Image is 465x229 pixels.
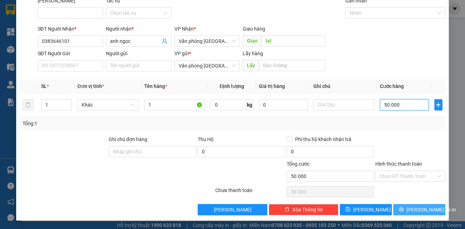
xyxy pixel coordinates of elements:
span: kg [246,99,253,110]
input: Ghi chú đơn hàng [109,146,196,157]
span: delete [285,207,289,212]
input: Dọc đường [259,60,325,71]
span: user-add [162,38,167,44]
button: delete [23,99,34,110]
button: deleteXóa Thông tin [269,204,338,215]
span: Định lượng [219,83,244,89]
span: Tổng cước [287,161,310,167]
button: save[PERSON_NAME] [340,204,392,215]
div: Người gửi [106,50,171,57]
span: Lấy hàng [243,51,263,56]
input: Mã ĐH [38,7,103,19]
span: Thu Hộ [198,136,214,142]
span: [PERSON_NAME] và In [407,206,456,214]
input: Ghi Chú [313,99,374,110]
button: [PERSON_NAME] [198,204,267,215]
span: [PERSON_NAME] [353,206,391,214]
div: SĐT Người Nhận [38,25,103,33]
input: 0 [259,99,308,110]
div: Chưa thanh toán [215,186,286,199]
b: XE GIƯỜNG NẰM CAO CẤP HÙNG THỤC [20,6,74,64]
button: plus [434,99,442,110]
th: Ghi chú [311,79,377,93]
img: logo.jpg [4,18,17,53]
div: Tổng: 1 [23,120,180,127]
span: VP Nhận [174,26,194,32]
label: Hình thức thanh toán [375,161,422,167]
button: printer[PERSON_NAME] và In [393,204,445,215]
span: Phí thu hộ khách nhận trả [292,135,354,143]
span: SL [41,83,47,89]
label: Ghi chú đơn hàng [109,136,147,142]
div: SĐT Người Gửi [38,50,103,57]
span: Văn phòng Tân Kỳ [179,61,236,71]
input: Dọc đường [261,35,325,46]
div: VP gửi [174,50,240,57]
span: save [345,207,350,212]
span: Giao [243,35,261,46]
input: VD: Bàn, Ghế [144,99,205,110]
span: Khác [82,100,134,110]
span: Giao hàng [243,26,265,32]
span: Cước hàng [380,83,404,89]
span: Lấy [243,60,259,71]
span: Xóa Thông tin [292,206,323,214]
span: Văn phòng Tân Kỳ [179,36,236,46]
span: plus [435,102,442,108]
span: Đơn vị tính [77,83,104,89]
span: printer [399,207,404,212]
span: Giá trị hàng [259,83,285,89]
span: [PERSON_NAME] [214,206,251,214]
div: Người nhận [106,25,171,33]
span: Tên hàng [144,83,167,89]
